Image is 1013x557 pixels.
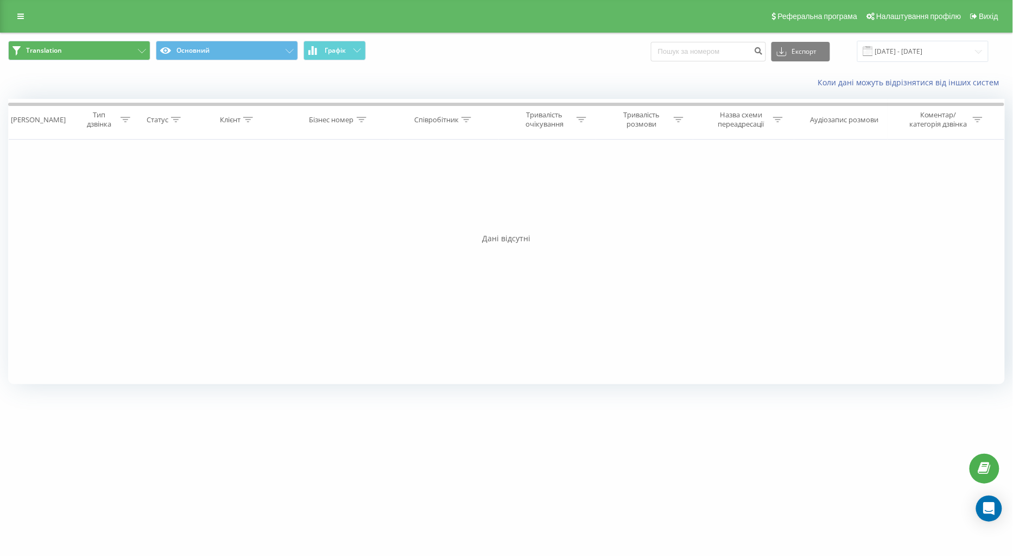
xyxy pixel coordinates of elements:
span: Графік [325,47,346,54]
span: Translation [26,46,62,55]
button: Експорт [771,42,830,61]
div: Тривалість розмови [613,110,671,129]
div: Коментар/категорія дзвінка [907,110,970,129]
span: Налаштування профілю [876,12,961,21]
div: Співробітник [414,115,459,124]
div: Open Intercom Messenger [976,496,1002,522]
button: Translation [8,41,150,60]
div: [PERSON_NAME] [11,115,66,124]
div: Тип дзвінка [80,110,118,129]
div: Назва схеми переадресації [712,110,770,129]
button: Основний [156,41,298,60]
div: Тривалість очікування [516,110,574,129]
div: Клієнт [220,115,240,124]
div: Статус [147,115,168,124]
input: Пошук за номером [651,42,766,61]
button: Графік [303,41,366,60]
div: Аудіозапис розмови [811,115,879,124]
span: Реферальна програма [778,12,858,21]
span: Вихід [979,12,998,21]
div: Бізнес номер [309,115,354,124]
div: Дані відсутні [8,233,1005,244]
a: Коли дані можуть відрізнятися вiд інших систем [818,77,1005,87]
